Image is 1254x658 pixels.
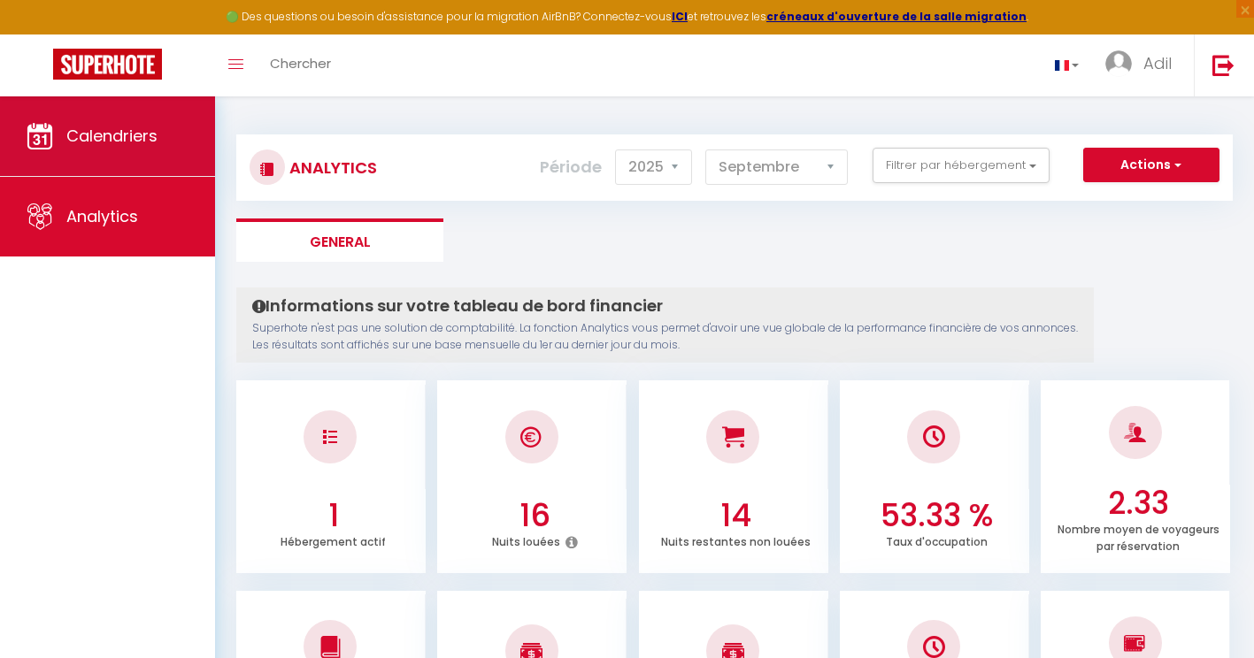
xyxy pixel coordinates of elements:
h3: Analytics [285,148,377,187]
button: Actions [1083,148,1219,183]
h3: 16 [447,497,622,534]
a: Chercher [257,34,344,96]
img: NO IMAGE [923,636,945,658]
h3: 14 [648,497,823,534]
p: Nuits louées [492,531,560,549]
img: NO IMAGE [1124,632,1146,654]
img: NO IMAGE [323,430,337,444]
label: Période [540,148,602,187]
p: Hébergement actif [281,531,386,549]
p: Taux d'occupation [886,531,988,549]
a: ICI [672,9,688,24]
button: Ouvrir le widget de chat LiveChat [14,7,67,60]
h3: 53.33 % [850,497,1025,534]
button: Filtrer par hébergement [873,148,1050,183]
img: ... [1105,50,1132,77]
li: General [236,218,443,262]
p: Nombre moyen de voyageurs par réservation [1058,518,1219,554]
img: logout [1212,54,1235,76]
span: Adil [1143,52,1172,74]
h4: Informations sur votre tableau de bord financier [252,296,1078,316]
iframe: Chat [1179,578,1241,645]
span: Analytics [66,205,138,227]
p: Superhote n'est pas une solution de comptabilité. La fonction Analytics vous permet d'avoir une v... [252,320,1078,354]
a: créneaux d'ouverture de la salle migration [766,9,1027,24]
a: ... Adil [1092,34,1194,96]
h3: 1 [246,497,421,534]
span: Chercher [270,54,331,73]
p: Nuits restantes non louées [661,531,811,549]
h3: 2.33 [1050,485,1226,522]
img: Super Booking [53,49,162,80]
span: Calendriers [66,125,158,147]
